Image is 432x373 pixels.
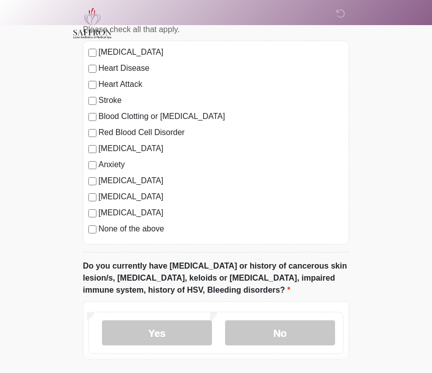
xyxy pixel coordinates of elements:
label: [MEDICAL_DATA] [98,175,344,187]
label: Anxiety [98,159,344,171]
label: No [225,320,335,345]
input: [MEDICAL_DATA] [88,145,96,153]
label: Yes [102,320,212,345]
label: [MEDICAL_DATA] [98,191,344,203]
input: [MEDICAL_DATA] [88,209,96,217]
label: Heart Attack [98,78,344,90]
input: Blood Clotting or [MEDICAL_DATA] [88,113,96,121]
label: [MEDICAL_DATA] [98,207,344,219]
label: Red Blood Cell Disorder [98,127,344,139]
label: None of the above [98,223,344,235]
input: Red Blood Cell Disorder [88,129,96,137]
input: None of the above [88,225,96,233]
img: Saffron Laser Aesthetics and Medical Spa Logo [73,8,112,39]
input: Heart Attack [88,81,96,89]
label: [MEDICAL_DATA] [98,46,344,58]
input: [MEDICAL_DATA] [88,193,96,201]
label: Stroke [98,94,344,106]
input: Stroke [88,97,96,105]
input: [MEDICAL_DATA] [88,177,96,185]
input: Anxiety [88,161,96,169]
label: Heart Disease [98,62,344,74]
label: [MEDICAL_DATA] [98,143,344,155]
input: Heart Disease [88,65,96,73]
label: Blood Clotting or [MEDICAL_DATA] [98,110,344,122]
label: Do you currently have [MEDICAL_DATA] or history of cancerous skin lesion/s, [MEDICAL_DATA], keloi... [83,260,349,296]
input: [MEDICAL_DATA] [88,49,96,57]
